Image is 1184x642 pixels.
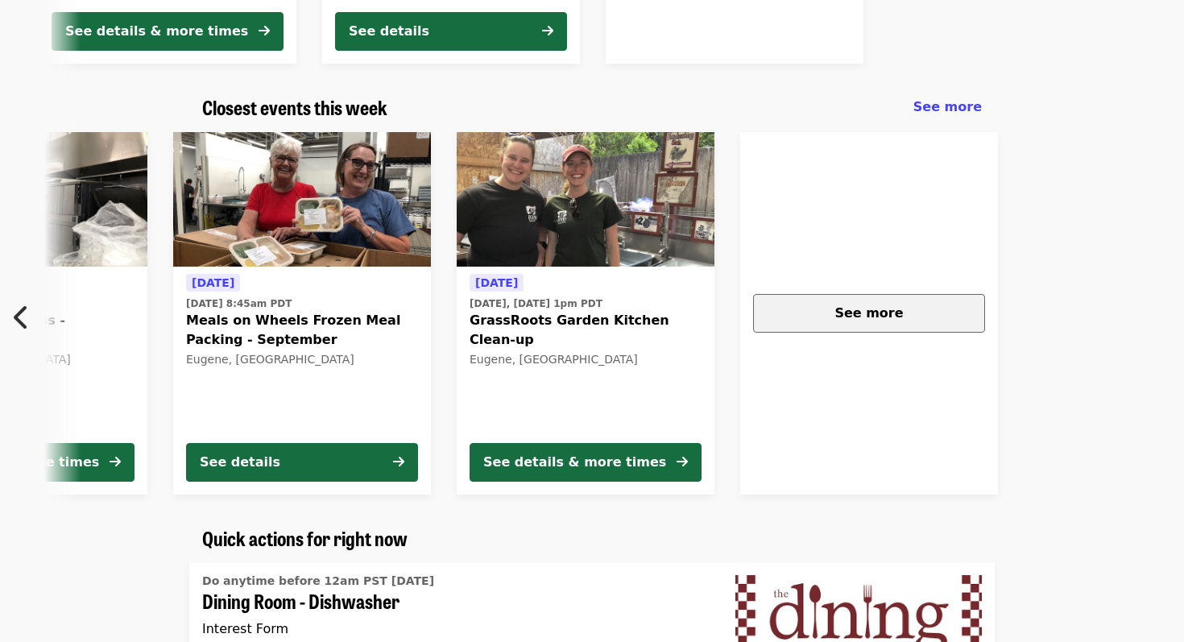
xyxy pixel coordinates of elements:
[52,12,284,51] button: See details & more times
[913,99,982,114] span: See more
[186,353,418,367] div: Eugene, [GEOGRAPHIC_DATA]
[753,294,985,333] button: See more
[335,12,567,51] button: See details
[740,132,998,495] a: See more
[542,23,553,39] i: arrow-right icon
[173,132,431,267] img: Meals on Wheels Frozen Meal Packing - September organized by FOOD For Lane County
[189,96,995,119] div: Closest events this week
[202,590,710,613] span: Dining Room - Dishwasher
[110,454,121,470] i: arrow-right icon
[202,524,408,552] span: Quick actions for right now
[677,454,688,470] i: arrow-right icon
[470,353,702,367] div: Eugene, [GEOGRAPHIC_DATA]
[475,276,518,289] span: [DATE]
[393,454,404,470] i: arrow-right icon
[65,22,248,41] div: See details & more times
[202,96,387,119] a: Closest events this week
[186,296,292,311] time: [DATE] 8:45am PDT
[14,302,30,333] i: chevron-left icon
[202,621,288,636] span: Interest Form
[200,453,280,472] div: See details
[186,443,418,482] button: See details
[470,296,602,311] time: [DATE], [DATE] 1pm PDT
[202,574,434,587] span: Do anytime before 12am PST [DATE]
[173,132,431,495] a: See details for "Meals on Wheels Frozen Meal Packing - September"
[349,22,429,41] div: See details
[834,305,903,321] span: See more
[483,453,666,472] div: See details & more times
[913,97,982,117] a: See more
[470,311,702,350] span: GrassRoots Garden Kitchen Clean-up
[259,23,270,39] i: arrow-right icon
[470,443,702,482] button: See details & more times
[202,93,387,121] span: Closest events this week
[186,311,418,350] span: Meals on Wheels Frozen Meal Packing - September
[457,132,714,495] a: See details for "GrassRoots Garden Kitchen Clean-up"
[192,276,234,289] span: [DATE]
[457,132,714,267] img: GrassRoots Garden Kitchen Clean-up organized by FOOD For Lane County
